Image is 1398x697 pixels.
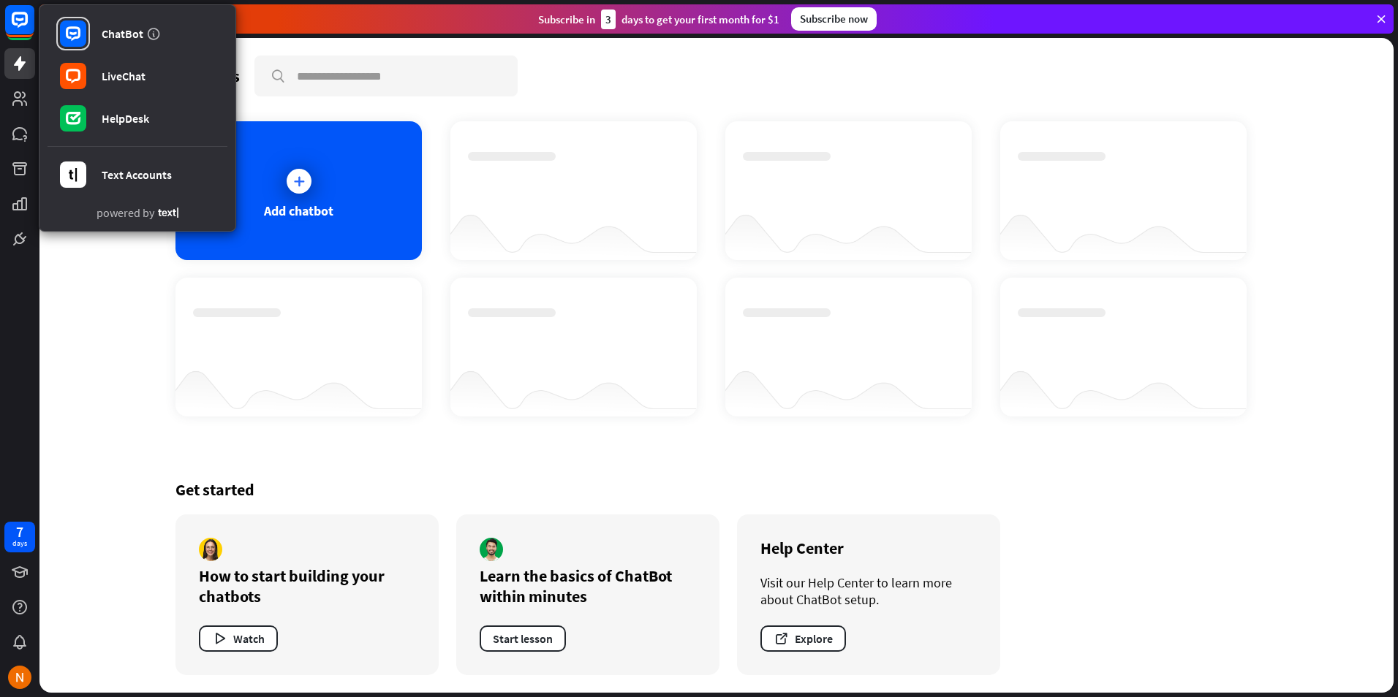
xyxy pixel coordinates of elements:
img: author [199,538,222,561]
div: Visit our Help Center to learn more about ChatBot setup. [760,574,977,608]
div: 3 [601,9,616,29]
img: author [480,538,503,561]
a: 7 days [4,522,35,552]
div: How to start building your chatbots [199,565,415,606]
div: 7 [16,525,23,538]
div: days [12,538,27,549]
div: Get started [175,479,1258,500]
div: Subscribe in days to get your first month for $1 [538,9,779,29]
button: Start lesson [480,625,566,652]
div: Add chatbot [264,202,333,219]
button: Explore [760,625,846,652]
div: Help Center [760,538,977,558]
div: Subscribe now [791,7,877,31]
button: Open LiveChat chat widget [12,6,56,50]
button: Watch [199,625,278,652]
div: Learn the basics of ChatBot within minutes [480,565,696,606]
